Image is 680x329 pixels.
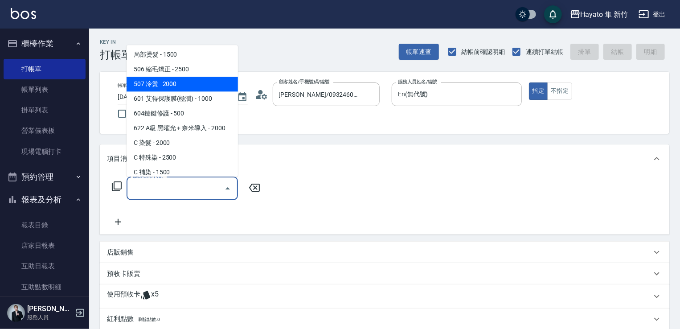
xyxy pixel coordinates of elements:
div: 預收卡販賣 [100,263,669,284]
p: 預收卡販賣 [107,269,140,279]
p: 服務人員 [27,313,73,321]
a: 互助點數明細 [4,277,86,297]
label: 帳單日期 [118,82,136,89]
h2: Key In [100,39,132,45]
a: 營業儀表板 [4,120,86,141]
span: C 補染 - 1500 [127,165,238,180]
a: 打帳單 [4,59,86,79]
button: 預約管理 [4,165,86,189]
label: 顧客姓名/手機號碼/編號 [279,78,330,85]
span: 剩餘點數: 0 [138,317,160,322]
button: 帳單速查 [399,44,439,60]
span: 507 冷燙 - 2000 [127,77,238,91]
button: 登出 [635,6,669,23]
a: 報表目錄 [4,215,86,235]
input: YYYY/MM/DD hh:mm [118,90,228,104]
button: Hayato 隼 新竹 [566,5,631,24]
span: 622 A級 黑曜光 + 奈米導入 - 2000 [127,121,238,136]
h3: 打帳單 [100,49,132,61]
a: 互助日報表 [4,256,86,276]
span: 506 縮毛矯正 - 2500 [127,62,238,77]
button: Choose date, selected date is 2025-08-25 [232,86,253,108]
img: Person [7,304,25,322]
button: 櫃檯作業 [4,32,86,55]
span: 連續打單結帳 [526,47,563,57]
button: 不指定 [547,82,572,100]
img: Logo [11,8,36,19]
div: Hayato 隼 新竹 [581,9,628,20]
button: save [544,5,562,23]
h5: [PERSON_NAME] [27,304,73,313]
a: 店家日報表 [4,235,86,256]
span: 604鏈鍵修護 - 500 [127,106,238,121]
a: 帳單列表 [4,79,86,100]
p: 紅利點數 [107,314,160,324]
p: 店販銷售 [107,248,134,257]
div: 使用預收卡x5 [100,284,669,308]
a: 掛單列表 [4,100,86,120]
span: 局部燙髮 - 1500 [127,47,238,62]
button: Close [221,181,235,196]
label: 服務人員姓名/編號 [398,78,437,85]
button: 報表及分析 [4,188,86,211]
span: C 特殊染 - 2500 [127,150,238,165]
div: 店販銷售 [100,242,669,263]
div: 項目消費 [100,144,669,173]
span: C 染髮 - 2000 [127,136,238,150]
button: 指定 [529,82,548,100]
span: 601 艾得保護膜(極潤) - 1000 [127,91,238,106]
span: x5 [151,290,159,303]
span: 結帳前確認明細 [462,47,505,57]
p: 項目消費 [107,154,134,164]
a: 現場電腦打卡 [4,141,86,162]
p: 使用預收卡 [107,290,140,303]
